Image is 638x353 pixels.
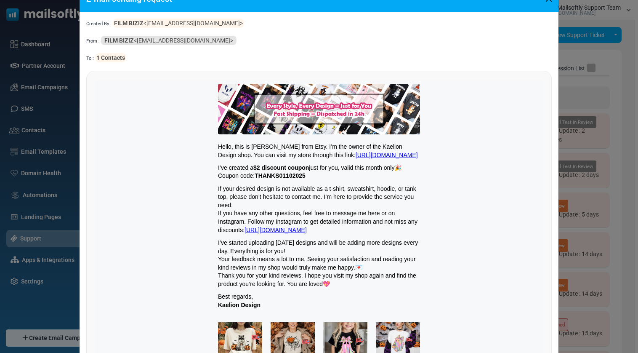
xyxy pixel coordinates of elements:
span: From : [86,38,100,44]
p: I’ve created a just for you, valid this month only Coupon code: [218,164,420,180]
span: Created By : [86,21,112,27]
a: [URL][DOMAIN_NAME] [245,227,307,233]
p: If your desired design is not available as a t-shirt, sweatshirt, hoodie, or tank top, please don... [218,185,420,235]
p: Best regards, [218,293,420,309]
span: <[EMAIL_ADDRESS][DOMAIN_NAME]> [101,36,237,45]
strong: $2 discount coupon [253,164,309,171]
a: [URL][DOMAIN_NAME] [356,152,418,158]
p: I’ve started uploading [DATE] designs and will be adding more designs every day. Everything is fo... [218,239,420,289]
span: 🎉 [394,164,401,171]
span: 💖 [323,281,330,287]
span: To : [86,56,94,61]
b: 1 Contacts [96,54,125,61]
b: FILM BIZIZ [104,37,134,44]
strong: Kaelion Design [218,302,261,308]
span: <[EMAIL_ADDRESS][DOMAIN_NAME]> [113,19,244,28]
strong: THANKS01102025 [255,172,306,179]
span: 💌 [355,264,362,271]
b: FILM BIZIZ [114,20,144,27]
p: Hello, this is [PERSON_NAME] from Etsy. I’m the owner of the Kaelion Design shop. You can visit m... [218,143,420,159]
